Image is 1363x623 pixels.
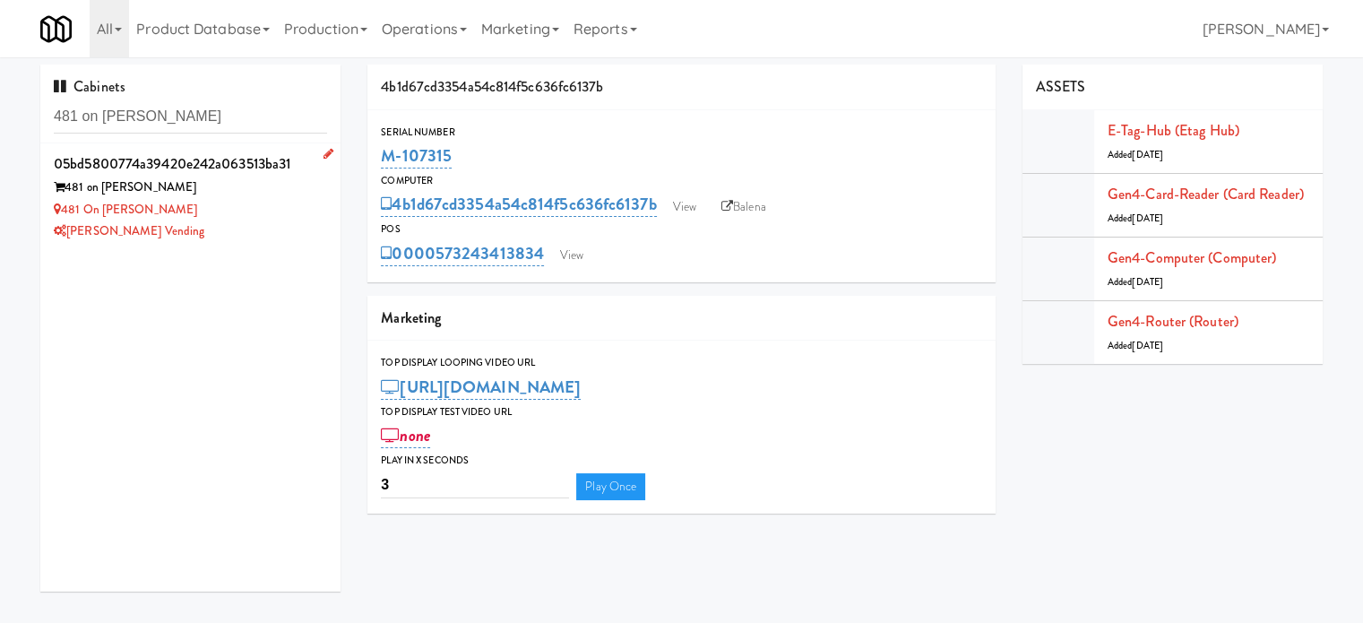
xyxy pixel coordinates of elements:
a: 481 on [PERSON_NAME] [54,201,197,218]
div: Top Display Looping Video Url [381,354,982,372]
span: ASSETS [1036,76,1086,97]
span: Marketing [381,307,441,328]
span: Added [1108,148,1163,161]
div: Computer [381,172,982,190]
img: Micromart [40,13,72,45]
a: [URL][DOMAIN_NAME] [381,375,581,400]
span: Added [1108,212,1163,225]
div: 481 on [PERSON_NAME] [54,177,327,199]
div: Top Display Test Video Url [381,403,982,421]
a: M-107315 [381,143,452,169]
span: Added [1108,275,1163,289]
a: 0000573243413834 [381,241,544,266]
span: [DATE] [1132,148,1163,161]
input: Search cabinets [54,100,327,134]
a: View [551,242,592,269]
a: Gen4-router (Router) [1108,311,1238,332]
span: [DATE] [1132,339,1163,352]
a: Play Once [576,473,645,500]
div: 4b1d67cd3354a54c814f5c636fc6137b [367,65,996,110]
a: 4b1d67cd3354a54c814f5c636fc6137b [381,192,656,217]
a: none [381,423,430,448]
span: [DATE] [1132,212,1163,225]
div: 05bd5800774a39420e242a063513ba31 [54,151,327,177]
a: E-tag-hub (Etag Hub) [1108,120,1239,141]
div: Play in X seconds [381,452,982,470]
a: Balena [712,194,775,221]
div: POS [381,221,982,238]
span: [DATE] [1132,275,1163,289]
span: Cabinets [54,76,125,97]
div: Serial Number [381,124,982,142]
span: Added [1108,339,1163,352]
a: Gen4-computer (Computer) [1108,247,1276,268]
a: Gen4-card-reader (Card Reader) [1108,184,1304,204]
li: 05bd5800774a39420e242a063513ba31481 on [PERSON_NAME] 481 on [PERSON_NAME][PERSON_NAME] Vending [40,143,341,250]
a: [PERSON_NAME] Vending [54,222,204,239]
a: View [664,194,705,221]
